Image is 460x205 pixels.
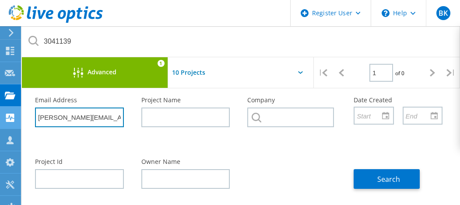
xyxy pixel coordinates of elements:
[35,159,124,165] label: Project Id
[355,107,386,124] input: Start
[377,174,400,184] span: Search
[314,57,332,88] div: |
[439,10,448,17] span: BK
[354,97,442,103] label: Date Created
[141,159,230,165] label: Owner Name
[395,69,404,77] span: of 0
[247,97,336,103] label: Company
[9,18,103,24] a: Live Optics Dashboard
[141,97,230,103] label: Project Name
[404,107,435,124] input: End
[382,9,390,17] svg: \n
[442,57,460,88] div: |
[35,97,124,103] label: Email Address
[88,69,116,75] span: Advanced
[354,169,420,189] button: Search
